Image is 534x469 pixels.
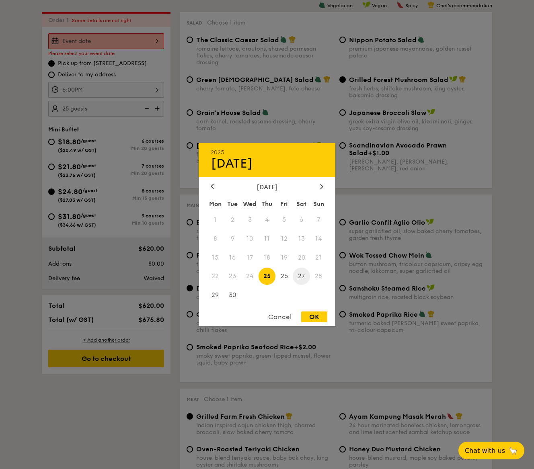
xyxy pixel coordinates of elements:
div: Cancel [260,311,300,322]
span: 17 [241,249,259,266]
span: 5 [275,211,293,228]
span: 14 [310,230,327,247]
div: Sun [310,197,327,211]
span: 11 [259,230,276,247]
div: [DATE] [211,183,323,190]
span: 20 [293,249,310,266]
span: 6 [293,211,310,228]
span: 21 [310,249,327,266]
div: Tue [224,197,241,211]
span: 9 [224,230,241,247]
span: 22 [207,268,224,285]
div: [DATE] [211,156,323,171]
span: 🦙 [508,446,518,455]
div: 2025 [211,149,323,156]
div: Mon [207,197,224,211]
span: 2 [224,211,241,228]
span: 19 [275,249,293,266]
div: Thu [259,197,276,211]
span: 15 [207,249,224,266]
span: 1 [207,211,224,228]
button: Chat with us🦙 [458,442,524,459]
span: 10 [241,230,259,247]
div: Sat [293,197,310,211]
span: 18 [259,249,276,266]
span: 16 [224,249,241,266]
span: 29 [207,287,224,304]
span: Chat with us [465,447,505,455]
span: 30 [224,287,241,304]
span: 7 [310,211,327,228]
div: OK [301,311,327,322]
span: 26 [275,268,293,285]
span: 24 [241,268,259,285]
span: 12 [275,230,293,247]
span: 23 [224,268,241,285]
span: 8 [207,230,224,247]
span: 3 [241,211,259,228]
div: Fri [275,197,293,211]
span: 4 [259,211,276,228]
span: 13 [293,230,310,247]
span: 28 [310,268,327,285]
span: 25 [259,268,276,285]
div: Wed [241,197,259,211]
span: 27 [293,268,310,285]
